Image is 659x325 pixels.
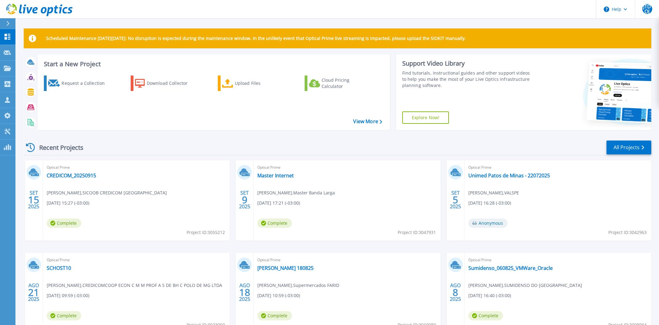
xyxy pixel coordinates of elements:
span: Optical Prime [468,257,648,263]
span: [DATE] 09:59 (-03:00) [47,292,89,299]
span: Complete [47,311,81,320]
p: Scheduled Maintenance [DATE][DATE]: No disruption is expected during the maintenance window. In t... [46,36,466,41]
a: Explore Now! [402,111,449,124]
span: Optical Prime [47,257,226,263]
a: Download Collector [131,76,200,91]
div: Upload Files [235,77,284,89]
span: 15 [28,197,39,202]
span: Optical Prime [257,257,437,263]
span: [PERSON_NAME] , Supermercados FARID [257,282,339,289]
span: 8 [453,290,458,295]
span: Project ID: 3042963 [608,229,647,236]
div: AGO 2025 [28,281,40,304]
span: Project ID: 3055212 [187,229,225,236]
div: Cloud Pricing Calculator [322,77,371,89]
a: Master Internet [257,172,294,179]
span: JTDOJ [642,4,652,14]
div: SET 2025 [28,188,40,211]
a: View More [353,119,382,124]
div: Find tutorials, instructional guides and other support videos to help you make the most of your L... [402,70,533,89]
span: [PERSON_NAME] , SICOOB CREDICOM [GEOGRAPHIC_DATA] [47,189,167,196]
div: Recent Projects [24,140,92,155]
span: 9 [242,197,247,202]
div: AGO 2025 [450,281,461,304]
span: Complete [257,219,292,228]
span: Complete [468,311,503,320]
a: Cloud Pricing Calculator [305,76,374,91]
span: [DATE] 16:40 (-03:00) [468,292,511,299]
span: Optical Prime [47,164,226,171]
span: Complete [257,311,292,320]
span: 18 [239,290,250,295]
span: Project ID: 3047931 [398,229,436,236]
span: [PERSON_NAME] , Master Banda Larga [257,189,335,196]
span: [DATE] 17:21 (-03:00) [257,200,300,206]
span: [PERSON_NAME] , SUMIDENSO DO [GEOGRAPHIC_DATA] [468,282,582,289]
div: Download Collector [147,77,196,89]
span: [DATE] 16:28 (-03:00) [468,200,511,206]
span: [PERSON_NAME] , VALSPE [468,189,519,196]
a: CREDICOM_20250915 [47,172,96,179]
span: Anonymous [468,219,508,228]
span: [PERSON_NAME] , CREDICOMCOOP ECON C M M PROF A S DE BH C POLO DE MG LTDA [47,282,222,289]
div: AGO 2025 [239,281,251,304]
a: SCHOST10 [47,265,71,271]
span: Complete [47,219,81,228]
div: SET 2025 [239,188,251,211]
span: 21 [28,290,39,295]
a: Unimed Patos de Minas - 22072025 [468,172,550,179]
span: Optical Prime [257,164,437,171]
div: Request a Collection [61,77,111,89]
div: SET 2025 [450,188,461,211]
span: Optical Prime [468,164,648,171]
a: Request a Collection [44,76,113,91]
span: [DATE] 10:59 (-03:00) [257,292,300,299]
a: Sumidenso_060825_VMWare_Oracle [468,265,553,271]
span: 5 [453,197,458,202]
h3: Start a New Project [44,61,382,67]
a: [PERSON_NAME] 180825 [257,265,314,271]
div: Support Video Library [402,59,533,67]
a: Upload Files [218,76,287,91]
a: All Projects [606,141,651,154]
span: [DATE] 15:27 (-03:00) [47,200,89,206]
